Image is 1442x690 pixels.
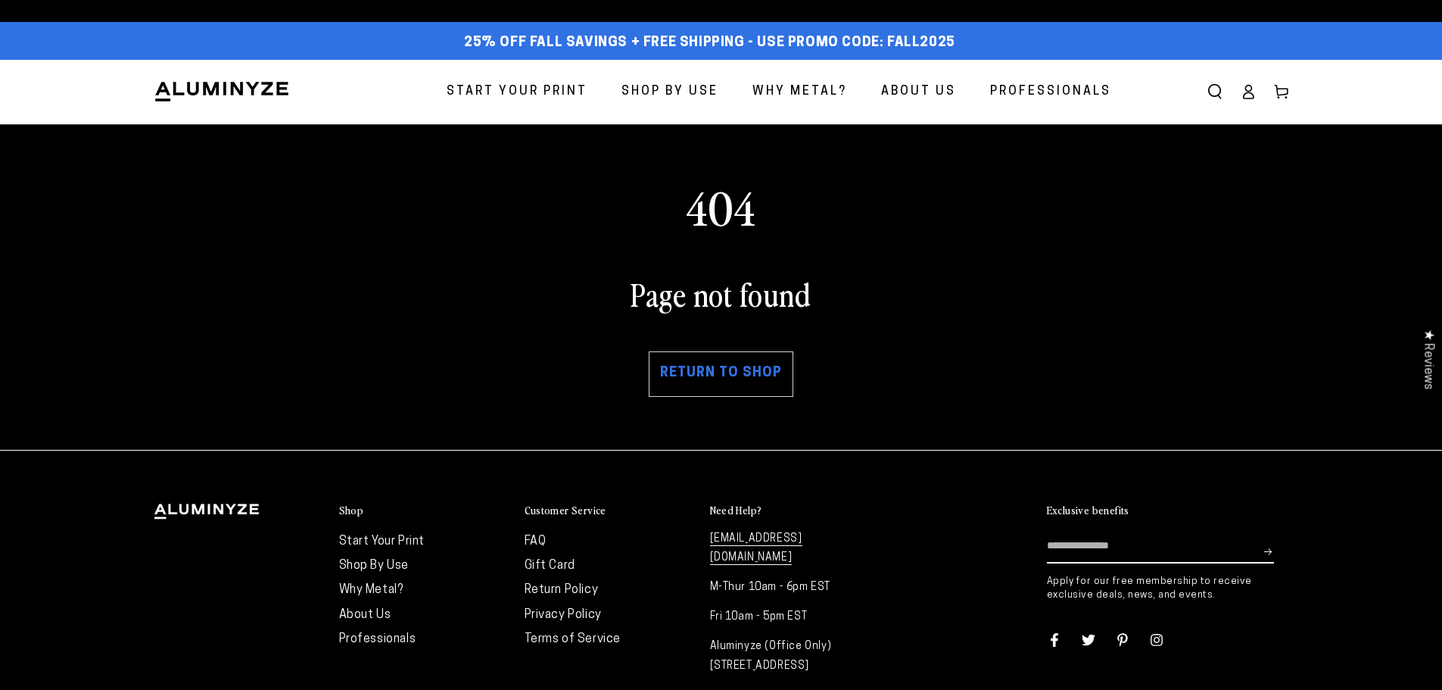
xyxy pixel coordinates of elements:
[710,637,880,675] p: Aluminyze (Office Only) [STREET_ADDRESS]
[710,578,880,597] p: M-Thur 10am - 6pm EST
[710,533,802,565] a: [EMAIL_ADDRESS][DOMAIN_NAME]
[339,609,391,621] a: About Us
[339,504,364,517] h2: Shop
[525,584,599,596] a: Return Policy
[710,607,880,626] p: Fri 10am - 5pm EST
[752,81,847,103] span: Why Metal?
[525,504,606,517] h2: Customer Service
[710,504,762,517] h2: Need Help?
[154,274,1289,314] h1: Page not found
[447,81,587,103] span: Start Your Print
[525,535,547,548] a: FAQ
[1047,575,1289,602] p: Apply for our free membership to receive exclusive deals, news, and events.
[710,504,880,518] summary: Need Help?
[525,609,602,621] a: Privacy Policy
[1264,529,1274,575] button: Subscribe
[1413,317,1442,401] div: Click to open Judge.me floating reviews tab
[525,633,621,645] a: Terms of Service
[979,72,1123,112] a: Professionals
[1047,504,1289,518] summary: Exclusive benefits
[435,72,599,112] a: Start Your Print
[1047,504,1129,517] h2: Exclusive benefits
[339,504,509,518] summary: Shop
[525,560,575,572] a: Gift Card
[339,560,410,572] a: Shop By Use
[649,351,793,397] a: Return to shop
[525,504,695,518] summary: Customer Service
[464,35,955,52] span: 25% off FALL Savings + Free Shipping - Use Promo Code: FALL2025
[154,177,1289,236] div: 404
[339,584,403,596] a: Why Metal?
[339,535,425,548] a: Start Your Print
[881,81,956,103] span: About Us
[990,81,1111,103] span: Professionals
[621,81,718,103] span: Shop By Use
[610,72,730,112] a: Shop By Use
[741,72,858,112] a: Why Metal?
[1198,75,1232,108] summary: Search our site
[339,633,416,645] a: Professionals
[154,80,290,103] img: Aluminyze
[870,72,967,112] a: About Us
